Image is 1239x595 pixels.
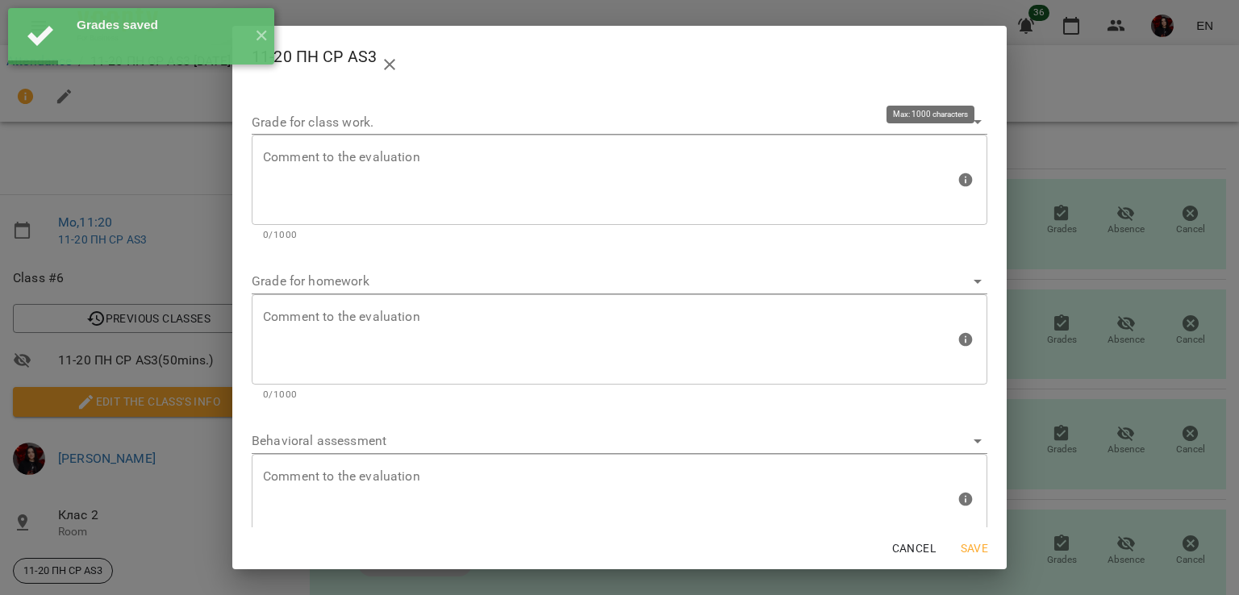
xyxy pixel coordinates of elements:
[955,539,994,558] span: Save
[252,39,987,77] h2: 11-20 ПН СР AS3
[263,227,976,243] p: 0/1000
[252,454,987,562] div: Max: 1000 characters
[263,387,976,403] p: 0/1000
[77,16,242,34] div: Grades saved
[949,534,1000,563] button: Save
[892,539,936,558] span: Cancel
[370,45,409,84] button: close
[886,534,942,563] button: Cancel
